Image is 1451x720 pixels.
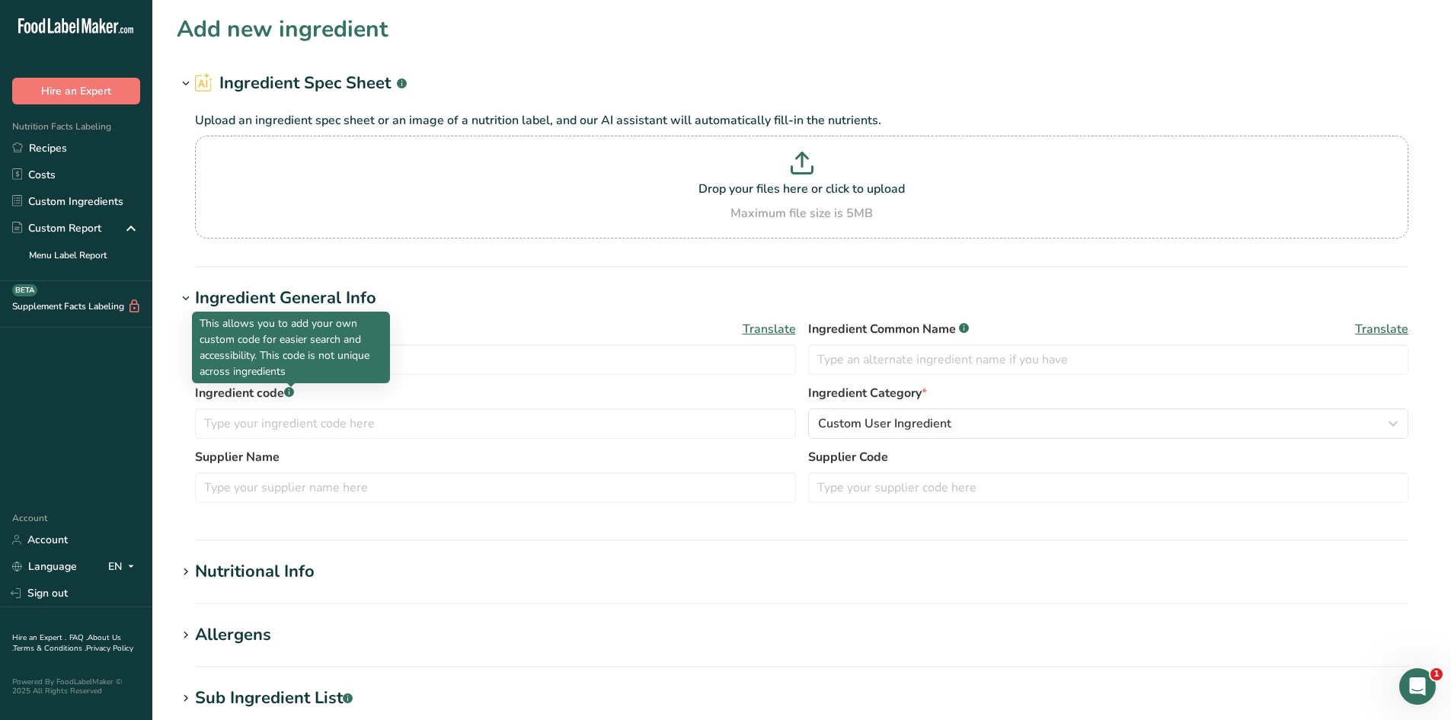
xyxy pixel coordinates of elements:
[86,643,133,654] a: Privacy Policy
[12,284,37,296] div: BETA
[1355,320,1408,338] span: Translate
[195,286,376,311] div: Ingredient General Info
[195,559,315,584] div: Nutritional Info
[808,344,1409,375] input: Type an alternate ingredient name if you have
[195,408,796,439] input: Type your ingredient code here
[195,384,796,402] label: Ingredient code
[808,408,1409,439] button: Custom User Ingredient
[12,220,101,236] div: Custom Report
[195,686,353,711] div: Sub Ingredient List
[195,622,271,648] div: Allergens
[69,632,88,643] a: FAQ .
[12,632,121,654] a: About Us .
[177,12,388,46] h1: Add new ingredient
[1399,668,1436,705] iframe: Intercom live chat
[1430,668,1443,680] span: 1
[200,315,382,379] p: This allows you to add your own custom code for easier search and accessibility. This code is not...
[12,78,140,104] button: Hire an Expert
[808,320,969,338] span: Ingredient Common Name
[195,472,796,503] input: Type your supplier name here
[195,71,407,96] h2: Ingredient Spec Sheet
[195,344,796,375] input: Type your ingredient name here
[808,384,1409,402] label: Ingredient Category
[12,632,66,643] a: Hire an Expert .
[808,472,1409,503] input: Type your supplier code here
[808,448,1409,466] label: Supplier Code
[12,677,140,696] div: Powered By FoodLabelMaker © 2025 All Rights Reserved
[13,643,86,654] a: Terms & Conditions .
[199,204,1405,222] div: Maximum file size is 5MB
[743,320,796,338] span: Translate
[12,553,77,580] a: Language
[108,558,140,576] div: EN
[195,111,1408,130] p: Upload an ingredient spec sheet or an image of a nutrition label, and our AI assistant will autom...
[818,414,951,433] span: Custom User Ingredient
[199,180,1405,198] p: Drop your files here or click to upload
[195,448,796,466] label: Supplier Name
